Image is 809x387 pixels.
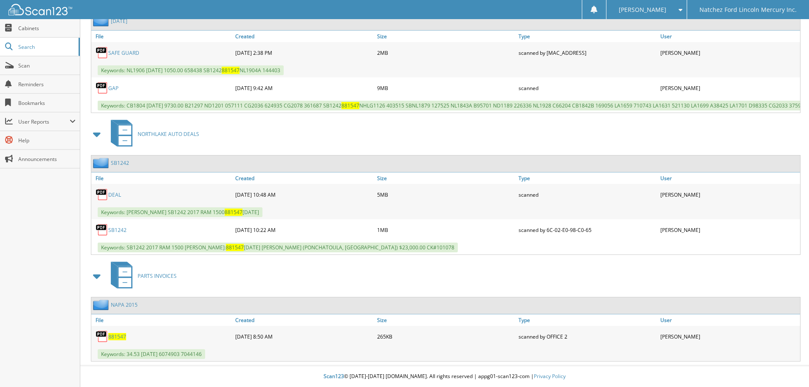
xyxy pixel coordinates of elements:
[516,172,658,184] a: Type
[375,328,517,345] div: 265KB
[375,221,517,238] div: 1MB
[18,137,76,144] span: Help
[222,67,240,74] span: 881547
[138,130,199,138] span: NORTHLAKE AUTO DEALS
[767,346,809,387] iframe: Chat Widget
[658,221,800,238] div: [PERSON_NAME]
[375,314,517,326] a: Size
[233,44,375,61] div: [DATE] 2:38 PM
[516,44,658,61] div: scanned by [MAC_ADDRESS]
[226,244,244,251] span: 881547
[18,118,70,125] span: User Reports
[619,7,666,12] span: [PERSON_NAME]
[516,31,658,42] a: Type
[658,314,800,326] a: User
[516,79,658,96] div: scanned
[96,330,108,343] img: PDF.png
[108,191,121,198] a: DEAL
[96,46,108,59] img: PDF.png
[98,349,205,359] span: Keywords: 34.53 [DATE] 6074903 7044146
[225,209,242,216] span: 881547
[516,328,658,345] div: scanned by OFFICE 2
[658,186,800,203] div: [PERSON_NAME]
[93,299,111,310] img: folder2.png
[138,272,177,280] span: PARTS INVOICES
[18,99,76,107] span: Bookmarks
[18,43,74,51] span: Search
[80,366,809,387] div: © [DATE]-[DATE] [DOMAIN_NAME]. All rights reserved | appg01-scan123-com |
[108,85,118,92] a: GAP
[8,4,72,15] img: scan123-logo-white.svg
[91,31,233,42] a: File
[658,172,800,184] a: User
[699,7,797,12] span: Natchez Ford Lincoln Mercury Inc.
[106,259,177,293] a: PARTS INVOICES
[658,328,800,345] div: [PERSON_NAME]
[96,223,108,236] img: PDF.png
[106,117,199,151] a: NORTHLAKE AUTO DEALS
[375,186,517,203] div: 5MB
[516,186,658,203] div: scanned
[233,328,375,345] div: [DATE] 8:50 AM
[98,243,458,252] span: Keywords: SB1242 2017 RAM 1500 [PERSON_NAME]: [DATE] [PERSON_NAME] (PONCHATOULA, [GEOGRAPHIC_DATA...
[93,16,111,26] img: folder2.png
[18,155,76,163] span: Announcements
[111,17,127,25] a: [DATE]
[341,102,359,109] span: 881547
[233,314,375,326] a: Created
[375,172,517,184] a: Size
[516,221,658,238] div: scanned by 6C-02-E0-98-C0-65
[96,188,108,201] img: PDF.png
[658,31,800,42] a: User
[93,158,111,168] img: folder2.png
[96,82,108,94] img: PDF.png
[534,373,566,380] a: Privacy Policy
[108,226,127,234] a: SB1242
[108,49,139,56] a: SAFE GUARD
[233,31,375,42] a: Created
[98,65,284,75] span: Keywords: NL1906 [DATE] 1050.00 658438 SB1242 NL1904A 144403
[111,301,138,308] a: NAPA 2015
[375,31,517,42] a: Size
[658,79,800,96] div: [PERSON_NAME]
[98,207,262,217] span: Keywords: [PERSON_NAME] SB1242 2017 RAM 1500 [DATE]
[18,25,76,32] span: Cabinets
[111,159,129,167] a: SB1242
[18,62,76,69] span: Scan
[233,221,375,238] div: [DATE] 10:22 AM
[375,44,517,61] div: 2MB
[233,186,375,203] div: [DATE] 10:48 AM
[91,314,233,326] a: File
[516,314,658,326] a: Type
[324,373,344,380] span: Scan123
[91,172,233,184] a: File
[108,333,126,340] a: 881547
[658,44,800,61] div: [PERSON_NAME]
[233,172,375,184] a: Created
[233,79,375,96] div: [DATE] 9:42 AM
[18,81,76,88] span: Reminders
[375,79,517,96] div: 9MB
